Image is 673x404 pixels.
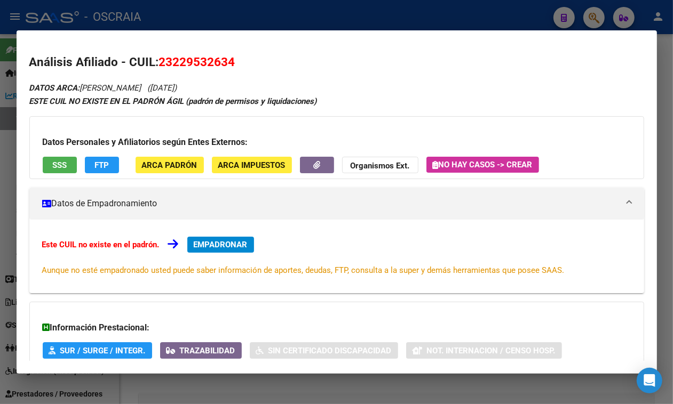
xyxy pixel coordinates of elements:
mat-expansion-panel-header: Datos de Empadronamiento [29,188,644,220]
button: No hay casos -> Crear [426,157,539,173]
span: FTP [94,160,109,170]
strong: Este CUIL no existe en el padrón. [42,240,160,249]
span: SUR / SURGE / INTEGR. [60,346,146,355]
span: ARCA Padrón [142,160,197,170]
h3: Información Prestacional: [43,321,631,334]
button: FTP [85,157,119,173]
strong: Organismos Ext. [351,161,410,171]
span: Aunque no esté empadronado usted puede saber información de aportes, deudas, FTP, consulta a la s... [42,265,565,275]
div: Open Intercom Messenger [637,368,662,393]
span: Trazabilidad [180,346,235,355]
span: No hay casos -> Crear [433,160,533,169]
h2: Análisis Afiliado - CUIL: [29,53,644,71]
span: SSS [52,160,67,170]
span: Not. Internacion / Censo Hosp. [427,346,556,355]
span: ARCA Impuestos [218,160,286,170]
span: Sin Certificado Discapacidad [268,346,392,355]
span: 23229532634 [159,55,235,69]
span: [PERSON_NAME] [29,83,141,93]
button: ARCA Padrón [136,157,204,173]
strong: ESTE CUIL NO EXISTE EN EL PADRÓN ÁGIL (padrón de permisos y liquidaciones) [29,96,317,106]
button: SSS [43,157,77,173]
strong: DATOS ARCA: [29,83,80,93]
button: ARCA Impuestos [212,157,292,173]
button: SUR / SURGE / INTEGR. [43,342,152,359]
button: Not. Internacion / Censo Hosp. [406,342,562,359]
span: EMPADRONAR [194,240,248,249]
div: Datos de Empadronamiento [29,220,644,293]
mat-panel-title: Datos de Empadronamiento [42,197,619,210]
button: EMPADRONAR [187,237,254,253]
h3: Datos Personales y Afiliatorios según Entes Externos: [43,136,631,149]
button: Sin Certificado Discapacidad [250,342,398,359]
button: Organismos Ext. [342,157,418,173]
button: Trazabilidad [160,342,242,359]
span: ([DATE]) [148,83,177,93]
